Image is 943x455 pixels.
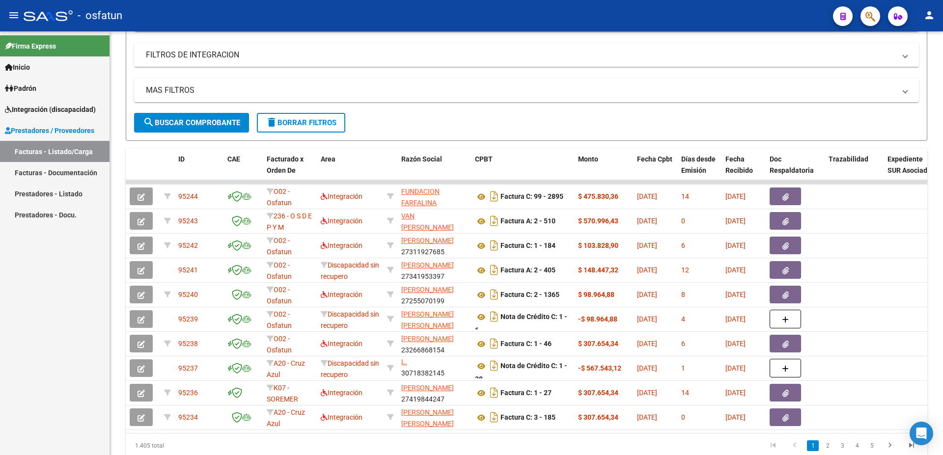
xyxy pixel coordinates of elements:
[321,192,362,200] span: Integración
[143,116,155,128] mat-icon: search
[500,414,555,422] strong: Factura C: 3 - 185
[578,340,618,348] strong: $ 307.654,34
[637,413,657,421] span: [DATE]
[578,217,618,225] strong: $ 570.996,43
[578,241,618,249] strong: $ 103.828,90
[785,440,804,451] a: go to previous page
[725,266,746,274] span: [DATE]
[267,155,304,174] span: Facturado x Orden De
[807,440,819,451] a: 1
[500,217,555,225] strong: Factura A: 2 - 510
[321,217,362,225] span: Integración
[637,155,672,163] span: Fecha Cpbt
[178,266,198,274] span: 95241
[850,437,864,454] li: page 4
[923,9,935,21] mat-icon: person
[500,291,559,299] strong: Factura C: 2 - 1365
[805,437,820,454] li: page 1
[881,440,899,451] a: go to next page
[321,340,362,348] span: Integración
[633,149,677,192] datatable-header-cell: Fecha Cpbt
[178,217,198,225] span: 95243
[725,364,746,372] span: [DATE]
[677,149,721,192] datatable-header-cell: Días desde Emisión
[825,149,884,192] datatable-header-cell: Trazabilidad
[637,217,657,225] span: [DATE]
[401,187,440,207] span: FUNDACION FARFALINA
[401,284,467,305] div: 27255070199
[578,364,621,372] strong: -$ 567.543,12
[500,242,555,250] strong: Factura C: 1 - 184
[681,389,689,397] span: 14
[637,241,657,249] span: [DATE]
[578,291,614,298] strong: $ 98.964,88
[681,413,685,421] span: 0
[401,211,467,231] div: 27228249950
[721,149,766,192] datatable-header-cell: Fecha Recibido
[578,389,618,397] strong: $ 307.654,34
[321,261,379,280] span: Discapacidad sin recupero
[578,192,618,200] strong: $ 475.830,36
[578,266,618,274] strong: $ 148.447,32
[822,440,833,451] a: 2
[267,384,298,414] span: K07 - SOREMER Tucuman
[397,149,471,192] datatable-header-cell: Razón Social
[681,155,716,174] span: Días desde Emisión
[401,407,467,428] div: 27354500855
[267,310,292,341] span: O02 - Osfatun Propio
[5,104,96,115] span: Integración (discapacidad)
[401,260,467,280] div: 27341953397
[134,79,919,102] mat-expansion-panel-header: MAS FILTROS
[910,422,933,445] div: Open Intercom Messenger
[401,408,454,428] span: [PERSON_NAME] [PERSON_NAME]
[321,389,362,397] span: Integración
[146,50,895,60] mat-panel-title: FILTROS DE INTEGRACION
[681,266,689,274] span: 12
[475,155,493,163] span: CPBT
[488,213,500,229] i: Descargar documento
[267,212,312,231] span: 236 - O S D E P Y M
[637,192,657,200] span: [DATE]
[401,335,454,343] span: [PERSON_NAME]
[488,358,500,374] i: Descargar documento
[5,62,30,73] span: Inicio
[267,187,292,218] span: O02 - Osfatun Propio
[267,237,292,267] span: O02 - Osfatun Propio
[8,9,20,21] mat-icon: menu
[725,291,746,298] span: [DATE]
[884,149,938,192] datatable-header-cell: Expediente SUR Asociado
[725,241,746,249] span: [DATE]
[267,408,305,428] span: A20 - Cruz Azul
[725,155,753,174] span: Fecha Recibido
[178,155,185,163] span: ID
[321,413,362,421] span: Integración
[488,238,500,253] i: Descargar documento
[902,440,921,451] a: go to last page
[401,358,467,378] div: 30718382145
[401,155,442,163] span: Razón Social
[143,118,240,127] span: Buscar Comprobante
[574,149,633,192] datatable-header-cell: Monto
[725,217,746,225] span: [DATE]
[321,310,379,329] span: Discapacidad sin recupero
[864,437,879,454] li: page 5
[401,333,467,354] div: 23266868154
[725,389,746,397] span: [DATE]
[178,364,198,372] span: 95237
[488,262,500,278] i: Descargar documento
[174,149,223,192] datatable-header-cell: ID
[488,409,500,425] i: Descargar documento
[835,437,850,454] li: page 3
[500,389,552,397] strong: Factura C: 1 - 27
[321,359,379,378] span: Discapacidad sin recupero
[578,315,617,323] strong: -$ 98.964,88
[637,389,657,397] span: [DATE]
[681,315,685,323] span: 4
[725,413,746,421] span: [DATE]
[178,241,198,249] span: 95242
[488,188,500,204] i: Descargar documento
[146,85,895,96] mat-panel-title: MAS FILTROS
[321,291,362,298] span: Integración
[820,437,835,454] li: page 2
[263,149,317,192] datatable-header-cell: Facturado x Orden De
